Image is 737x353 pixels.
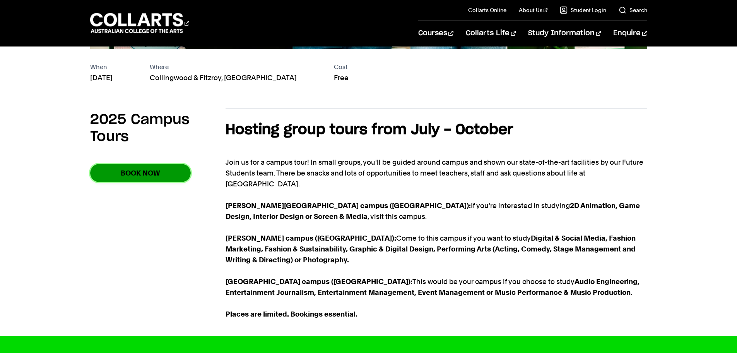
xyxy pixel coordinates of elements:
[613,21,647,46] a: Enquire
[226,277,640,296] strong: Audio Engineering, Entertainment Journalism, Entertainment Management, Event Management or Music ...
[226,234,636,264] strong: Digital & Social Media, Fashion Marketing, Fashion & Sustainability, Graphic & Digital Design, Pe...
[519,6,547,14] a: About Us
[226,234,396,242] strong: [PERSON_NAME] campus ([GEOGRAPHIC_DATA]):
[226,201,471,210] strong: [PERSON_NAME][GEOGRAPHIC_DATA] campus ([GEOGRAPHIC_DATA]):
[334,62,349,72] p: Cost
[90,111,226,145] h2: 2025 Campus Tours
[150,72,297,83] p: Collingwood & Fitzroy, [GEOGRAPHIC_DATA]
[226,310,357,318] strong: Places are limited. Bookings essential.
[468,6,506,14] a: Collarts Online
[418,21,453,46] a: Courses
[560,6,606,14] a: Student Login
[528,21,601,46] a: Study Information
[226,123,513,137] strong: Hosting group tours from July - October
[90,72,113,83] p: [DATE]
[334,72,349,83] p: Free
[226,277,412,286] strong: [GEOGRAPHIC_DATA] campus ([GEOGRAPHIC_DATA]):
[466,21,516,46] a: Collarts Life
[90,164,191,182] a: Book Now
[90,62,113,72] p: When
[226,201,640,220] strong: 2D Animation, Game Design, Interior Design or Screen & Media
[226,157,647,320] p: Join us for a campus tour! In small groups, you'll be guided around campus and shown our state-of...
[90,12,189,34] div: Go to homepage
[619,6,647,14] a: Search
[150,62,297,72] p: Where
